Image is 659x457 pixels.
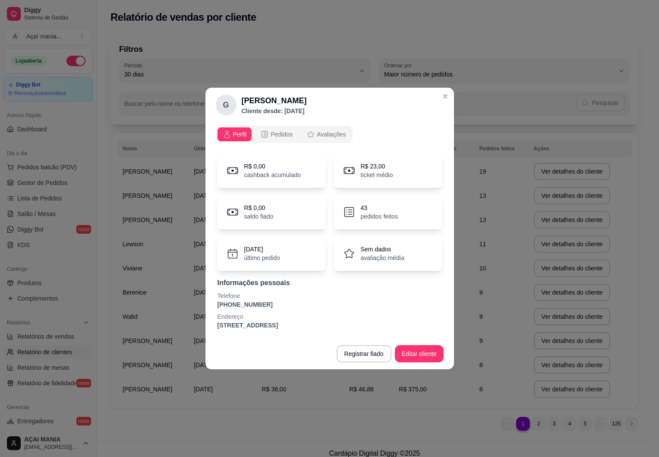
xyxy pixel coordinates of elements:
[361,162,393,171] p: R$ 23,00
[244,212,274,221] p: saldo fiado
[218,278,442,288] p: Informações pessoais
[361,254,404,262] p: avaliação média
[242,107,307,115] p: Cliente desde: [DATE]
[218,312,442,321] p: Endereço
[361,171,393,179] p: ticket médio
[337,345,391,362] button: Registrar fiado
[361,212,398,221] p: pedidos feitos
[244,171,301,179] p: cashback acumulado
[244,254,280,262] p: último pedido
[216,95,236,115] div: G
[395,345,444,362] button: Editar cliente
[361,245,404,254] p: Sem dados
[216,126,353,143] div: opções
[216,126,444,143] div: opções
[271,130,293,139] span: Pedidos
[244,162,301,171] p: R$ 0,00
[361,203,398,212] p: 43
[218,292,442,300] p: Telefone
[242,95,307,107] h2: [PERSON_NAME]
[218,321,442,330] p: [STREET_ADDRESS]
[218,300,442,309] p: [PHONE_NUMBER]
[438,89,452,103] button: Close
[317,130,346,139] span: Avaliações
[244,245,280,254] p: [DATE]
[244,203,274,212] p: R$ 0,00
[233,130,247,139] span: Perfil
